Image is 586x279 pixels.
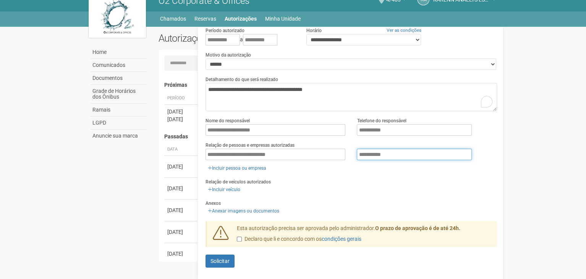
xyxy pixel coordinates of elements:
th: Data [164,143,199,156]
a: Minha Unidade [265,13,301,24]
div: a [206,34,295,45]
a: Autorizações [225,13,257,24]
label: Motivo da autorização [206,52,251,58]
a: Ver as condições [387,28,421,33]
input: Declaro que li e concordo com oscondições gerais [237,237,242,242]
strong: O prazo de aprovação é de até 24h. [375,225,460,231]
a: Incluir veículo [206,185,243,194]
h4: Passadas [164,134,492,139]
label: Relação de veículos autorizados [206,178,271,185]
div: [DATE] [167,228,196,236]
a: Ramais [91,104,147,117]
a: Chamados [160,13,186,24]
label: Nome do responsável [206,117,250,124]
label: Relação de pessoas e empresas autorizadas [206,142,295,149]
span: Solicitar [210,258,230,264]
textarea: To enrich screen reader interactions, please activate Accessibility in Grammarly extension settings [206,83,497,111]
a: LGPD [91,117,147,130]
div: [DATE] [167,206,196,214]
label: Anexos [206,200,221,207]
button: Solicitar [206,255,235,268]
label: Período autorizado [206,27,244,34]
div: Esta autorização precisa ser aprovada pelo administrador. [231,225,497,247]
a: Anexar imagens ou documentos [206,207,282,215]
div: [DATE] [167,163,196,170]
a: Documentos [91,72,147,85]
a: Grade de Horários dos Ônibus [91,85,147,104]
label: Horário [306,27,322,34]
a: Incluir pessoa ou empresa [206,164,269,172]
label: Detalhamento do que será realizado [206,76,278,83]
label: Declaro que li e concordo com os [237,235,361,243]
h4: Próximas [164,82,492,88]
a: Home [91,46,147,59]
a: condições gerais [322,236,361,242]
h2: Autorizações [159,32,322,44]
div: [DATE] [167,250,196,258]
div: [DATE] [167,115,196,123]
a: Reservas [194,13,216,24]
a: Anuncie sua marca [91,130,147,142]
div: [DATE] [167,185,196,192]
a: Comunicados [91,59,147,72]
label: Telefone do responsável [357,117,406,124]
th: Período [164,92,199,105]
div: [DATE] [167,108,196,115]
